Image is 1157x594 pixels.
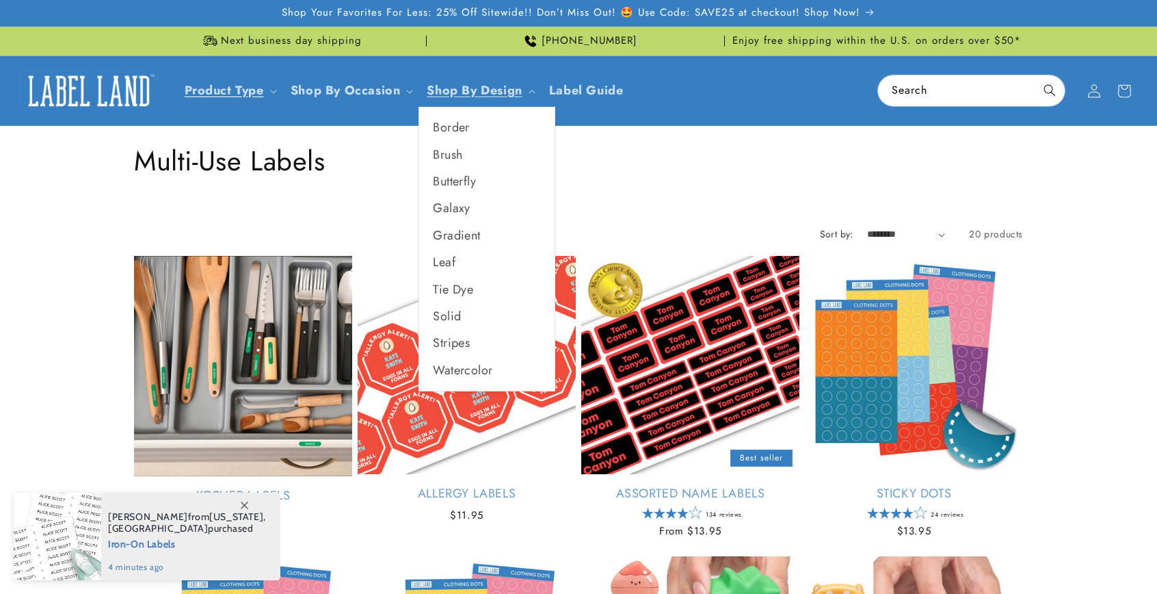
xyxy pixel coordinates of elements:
span: 4 minutes ago [108,561,266,573]
span: [PHONE_NUMBER] [542,34,637,48]
span: Shop Your Favorites For Less: 25% Off Sitewide!! Don’t Miss Out! 🤩 Use Code: SAVE25 at checkout! ... [282,6,860,20]
summary: Shop By Design [418,75,540,107]
a: Label Land [16,64,163,117]
a: Border [419,114,555,141]
a: Butterfly [419,168,555,195]
a: Product Type [185,81,264,99]
a: Tie Dye [419,276,555,303]
a: Galaxy [419,195,555,222]
span: [GEOGRAPHIC_DATA] [108,522,208,534]
label: Sort by: [820,227,853,241]
a: Label Guide [541,75,632,107]
a: Solid [419,303,555,330]
span: Iron-On Labels [108,534,266,552]
div: Announcement [134,27,427,55]
summary: Product Type [176,75,282,107]
a: Leaf [419,249,555,276]
img: Label Land [21,70,157,112]
span: from , purchased [108,511,266,534]
h1: Multi-Use Labels [134,143,1023,179]
a: Shop By Design [427,81,522,99]
summary: Shop By Occasion [282,75,419,107]
iframe: Gorgias live chat messenger [1020,535,1143,580]
button: Search [1035,75,1065,105]
span: Shop By Occasion [291,83,401,99]
div: Announcement [730,27,1023,55]
a: Watercolor [419,357,555,384]
span: Enjoy free shipping within the U.S. on orders over $50* [732,34,1021,48]
span: [US_STATE] [209,511,263,523]
a: Stripes [419,330,555,357]
a: Sticky Dots [805,486,1023,502]
span: [PERSON_NAME] [108,511,188,523]
a: Brush [419,142,555,168]
a: Gradient [419,222,555,249]
a: Kosher Labels [134,488,352,504]
a: Allergy Labels [358,486,576,502]
div: Announcement [432,27,725,55]
span: 20 products [969,227,1023,241]
span: Next business day shipping [221,34,362,48]
span: Label Guide [549,83,624,99]
a: Assorted Name Labels [581,486,799,502]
